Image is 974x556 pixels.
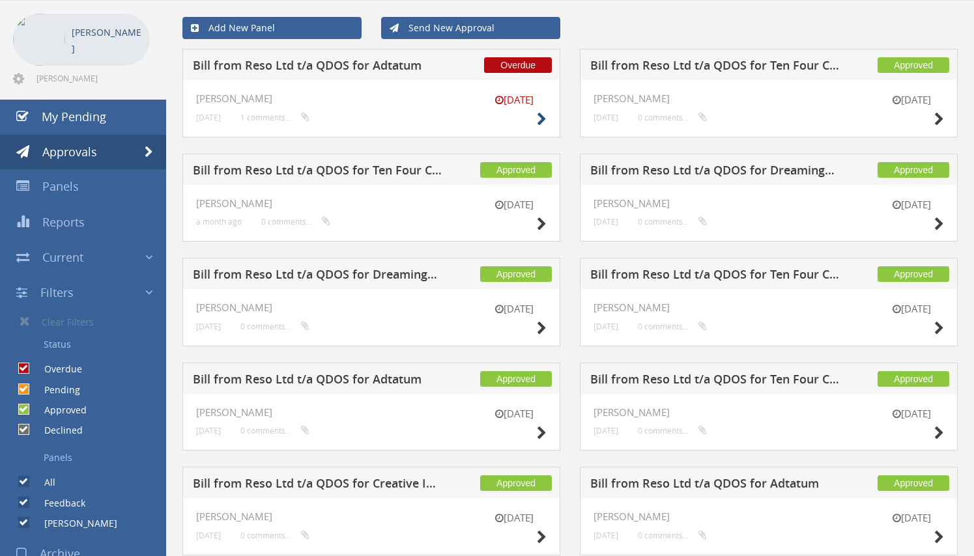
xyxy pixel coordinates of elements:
[10,310,166,333] a: Clear Filters
[36,73,147,83] span: [PERSON_NAME][EMAIL_ADDRESS][DOMAIN_NAME]
[879,511,944,525] small: [DATE]
[594,113,618,122] small: [DATE]
[484,57,552,73] span: Overdue
[594,217,618,227] small: [DATE]
[480,475,552,491] span: Approved
[879,198,944,212] small: [DATE]
[196,322,221,331] small: [DATE]
[480,162,552,178] span: Approved
[42,249,83,265] span: Current
[193,373,443,389] h5: Bill from Reso Ltd t/a QDOS for Adtatum
[594,407,944,418] h4: [PERSON_NAME]
[182,17,362,39] a: Add New Panel
[31,424,83,437] label: Declined
[193,268,443,285] h5: Bill from Reso Ltd t/a QDOS for DreamingFish Productions
[638,426,707,436] small: 0 comments...
[196,302,547,313] h4: [PERSON_NAME]
[42,144,97,160] span: Approvals
[594,322,618,331] small: [DATE]
[193,59,443,76] h5: Bill from Reso Ltd t/a QDOS for Adtatum
[42,214,85,230] span: Reports
[196,113,221,122] small: [DATE]
[481,93,547,107] small: [DATE]
[878,266,949,282] span: Approved
[594,511,944,522] h4: [PERSON_NAME]
[261,217,330,227] small: 0 comments...
[480,266,552,282] span: Approved
[240,531,309,540] small: 0 comments...
[196,426,221,436] small: [DATE]
[878,162,949,178] span: Approved
[31,497,85,510] label: Feedback
[381,17,560,39] a: Send New Approval
[594,531,618,540] small: [DATE]
[193,164,443,180] h5: Bill from Reso Ltd t/a QDOS for Ten Four Communications
[638,113,707,122] small: 0 comments...
[240,113,309,122] small: 1 comments...
[879,407,944,421] small: [DATE]
[480,371,552,387] span: Approved
[196,407,547,418] h4: [PERSON_NAME]
[240,322,309,331] small: 0 comments...
[878,371,949,387] span: Approved
[193,477,443,493] h5: Bill from Reso Ltd t/a QDOS for Creative Idea Ltd
[10,447,166,469] a: Panels
[594,426,618,436] small: [DATE]
[31,404,87,417] label: Approved
[590,268,840,285] h5: Bill from Reso Ltd t/a QDOS for Ten Four Communications
[481,302,547,316] small: [DATE]
[31,517,117,530] label: [PERSON_NAME]
[196,93,547,104] h4: [PERSON_NAME]
[481,198,547,212] small: [DATE]
[31,363,82,376] label: Overdue
[590,164,840,180] h5: Bill from Reso Ltd t/a QDOS for DreamingFish Productions
[240,426,309,436] small: 0 comments...
[481,407,547,421] small: [DATE]
[590,59,840,76] h5: Bill from Reso Ltd t/a QDOS for Ten Four Communications
[590,373,840,389] h5: Bill from Reso Ltd t/a QDOS for Ten Four Communications
[481,511,547,525] small: [DATE]
[196,531,221,540] small: [DATE]
[196,511,547,522] h4: [PERSON_NAME]
[31,476,55,489] label: All
[879,302,944,316] small: [DATE]
[196,198,547,209] h4: [PERSON_NAME]
[10,333,166,355] a: Status
[72,24,143,57] p: [PERSON_NAME]
[196,217,242,227] small: a month ago
[40,285,74,300] span: Filters
[594,302,944,313] h4: [PERSON_NAME]
[879,93,944,107] small: [DATE]
[590,477,840,493] h5: Bill from Reso Ltd t/a QDOS for Adtatum
[638,322,707,331] small: 0 comments...
[42,178,79,194] span: Panels
[31,383,80,396] label: Pending
[638,217,707,227] small: 0 comments...
[878,57,949,73] span: Approved
[638,531,707,540] small: 0 comments...
[878,475,949,491] span: Approved
[594,93,944,104] h4: [PERSON_NAME]
[42,109,106,124] span: My Pending
[594,198,944,209] h4: [PERSON_NAME]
